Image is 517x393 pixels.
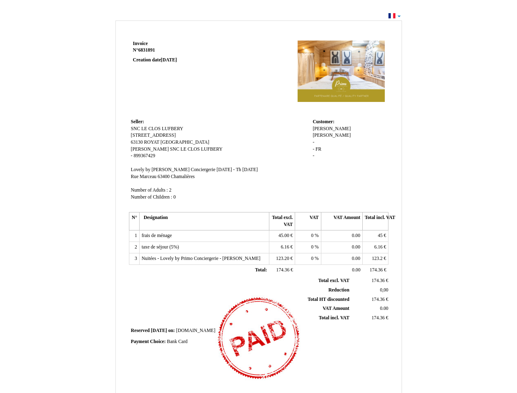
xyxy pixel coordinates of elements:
[351,276,390,285] td: €
[321,212,362,230] th: VAT Amount
[139,212,269,230] th: Designation
[131,328,150,333] span: Reserved
[131,140,143,145] span: 63130
[160,140,209,145] span: [GEOGRAPHIC_DATA]
[151,328,167,333] span: [DATE]
[295,230,321,242] td: %
[131,133,176,138] span: [STREET_ADDRESS]
[173,194,176,200] span: 0
[296,41,386,102] img: logo
[167,339,187,344] span: Bank Card
[171,174,194,179] span: Chamalières
[363,212,388,230] th: Total incl. VAT
[363,230,388,242] td: €
[372,256,382,261] span: 123.2
[144,140,159,145] span: ROYAT
[352,233,360,238] span: 0.00
[372,315,385,321] span: 174.36
[269,242,295,253] td: €
[328,287,349,293] span: Reduction
[311,244,314,250] span: 0
[133,57,177,63] strong: Creation date
[352,256,360,261] span: 0.00
[131,153,133,158] span: -
[295,253,321,264] td: %
[316,147,321,152] span: FR
[269,253,295,264] td: €
[374,244,382,250] span: 6.16
[313,126,351,131] span: [PERSON_NAME]
[313,147,314,152] span: -
[255,267,267,273] span: Total:
[169,187,172,193] span: 2
[351,295,390,304] td: €
[363,242,388,253] td: €
[311,233,314,238] span: 0
[142,233,172,238] span: frais de ménage
[380,306,388,311] span: 0.00
[269,212,295,230] th: Total excl. VAT
[131,187,168,193] span: Number of Adults :
[269,264,295,276] td: €
[378,233,383,238] span: 45
[313,140,314,145] span: -
[372,278,385,283] span: 174.36
[131,174,157,179] span: Rue Marceau
[276,256,289,261] span: 123.20
[313,119,334,124] span: Customer:
[142,244,179,250] span: taxe de séjour (5%)
[129,253,139,264] td: 3
[138,47,155,53] span: 6831891
[352,267,360,273] span: 0.00
[363,253,388,264] td: €
[370,267,383,273] span: 174.36
[131,194,172,200] span: Number of Children :
[276,267,289,273] span: 174.36
[352,244,360,250] span: 0.00
[129,212,139,230] th: N°
[133,47,231,54] strong: N°
[129,230,139,242] td: 1
[129,242,139,253] td: 2
[168,328,175,333] span: on:
[176,328,215,333] span: [DOMAIN_NAME]
[363,264,388,276] td: €
[131,339,166,344] span: Payment Choice:
[318,278,350,283] span: Total excl. VAT
[313,153,314,158] span: -
[131,147,169,152] span: [PERSON_NAME]
[131,126,183,131] span: SNC LE CLOS LUFBERY
[133,153,155,158] span: 899367429
[351,314,390,323] td: €
[323,306,349,311] span: VAT Amount
[307,297,349,302] span: Total HT discounted
[161,57,177,63] span: [DATE]
[217,167,258,172] span: [DATE] - Th [DATE]
[313,133,351,138] span: [PERSON_NAME]
[372,297,385,302] span: 174.36
[281,244,289,250] span: 6.16
[170,147,222,152] span: SNC LE CLOS LUFBERY
[295,242,321,253] td: %
[380,287,388,293] span: 0,00
[269,230,295,242] td: €
[311,256,314,261] span: 0
[158,174,169,179] span: 63400
[142,256,260,261] span: Nuitées - Lovely by Primo Conciergerie - [PERSON_NAME]
[131,167,216,172] span: Lovely by [PERSON_NAME] Conciergerie
[133,41,148,46] span: Invoice
[295,212,321,230] th: VAT
[319,315,350,321] span: Total incl. VAT
[278,233,289,238] span: 45.00
[131,119,144,124] span: Seller:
